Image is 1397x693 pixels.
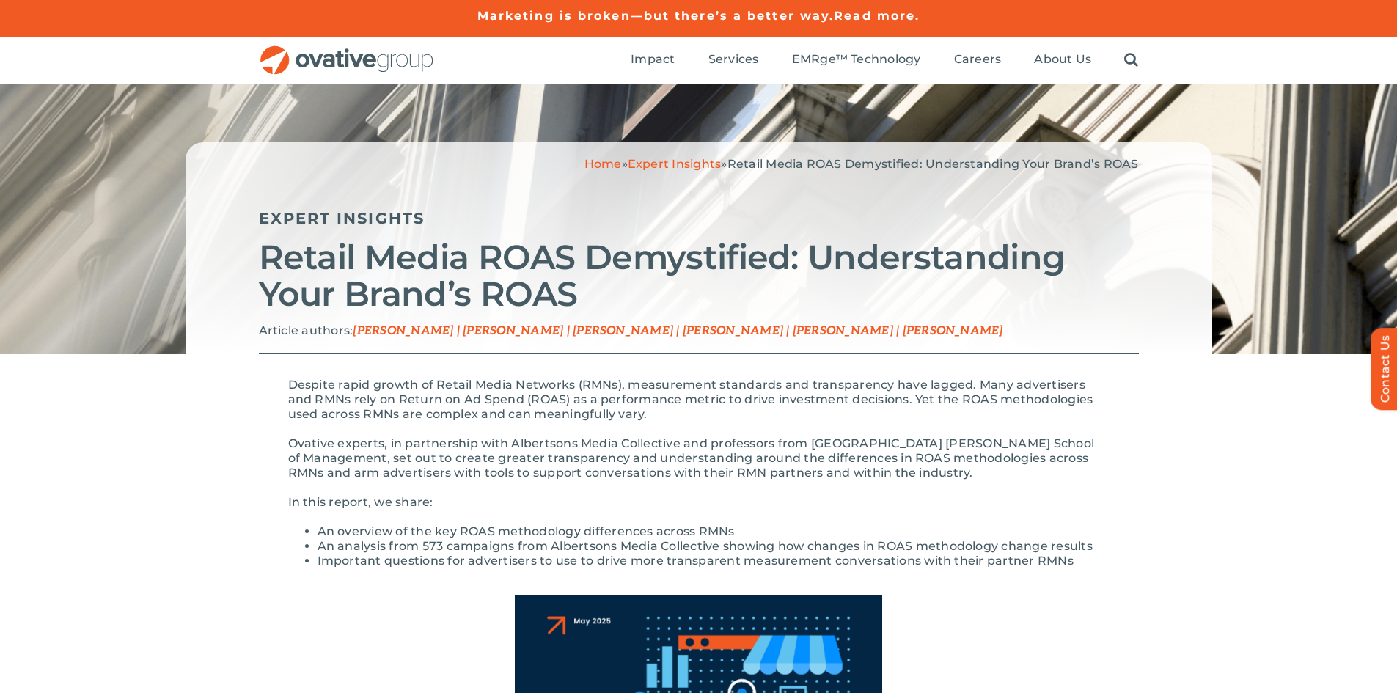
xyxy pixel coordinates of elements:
[954,52,1002,67] span: Careers
[288,495,1110,510] p: In this report, we share:
[708,52,759,67] span: Services
[792,52,921,67] span: EMRge™ Technology
[318,554,1110,568] li: Important questions for advertisers to use to drive more transparent measurement conversations wi...
[727,157,1139,171] span: Retail Media ROAS Demystified: Understanding Your Brand’s ROAS
[353,324,1002,338] span: [PERSON_NAME] | [PERSON_NAME] | [PERSON_NAME] | [PERSON_NAME] | [PERSON_NAME] | [PERSON_NAME]
[1124,52,1138,68] a: Search
[259,209,425,227] a: Expert Insights
[259,323,1139,339] p: Article authors:
[318,524,1110,539] li: An overview of the key ROAS methodology differences across RMNs
[288,436,1110,480] p: Ovative experts, in partnership with Albertsons Media Collective and professors from [GEOGRAPHIC_...
[834,9,920,23] a: Read more.
[708,52,759,68] a: Services
[631,52,675,68] a: Impact
[628,157,722,171] a: Expert Insights
[259,44,435,58] a: OG_Full_horizontal_RGB
[288,378,1110,422] p: Despite rapid growth of Retail Media Networks (RMNs), measurement standards and transparency have...
[477,9,835,23] a: Marketing is broken—but there’s a better way.
[1034,52,1091,68] a: About Us
[954,52,1002,68] a: Careers
[259,239,1139,312] h2: Retail Media ROAS Demystified: Understanding Your Brand’s ROAS
[584,157,622,171] a: Home
[631,37,1138,84] nav: Menu
[584,157,1139,171] span: » »
[1034,52,1091,67] span: About Us
[318,539,1110,554] li: An analysis from 573 campaigns from Albertsons Media Collective showing how changes in ROAS metho...
[631,52,675,67] span: Impact
[792,52,921,68] a: EMRge™ Technology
